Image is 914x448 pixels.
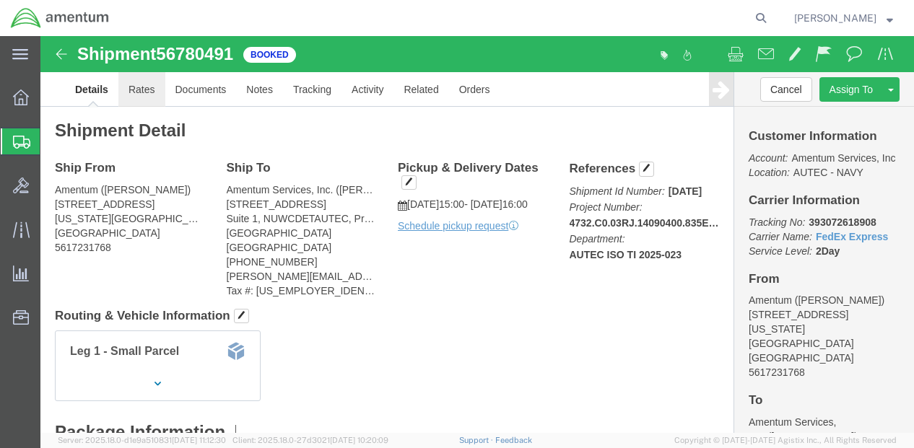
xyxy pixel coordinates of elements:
iframe: FS Legacy Container [40,36,914,433]
button: [PERSON_NAME] [793,9,894,27]
span: [DATE] 11:12:30 [172,436,226,444]
span: [DATE] 10:20:09 [330,436,388,444]
span: Server: 2025.18.0-d1e9a510831 [58,436,226,444]
a: Support [459,436,495,444]
span: Ronald Ritz [794,10,876,26]
img: logo [10,7,110,29]
span: Copyright © [DATE]-[DATE] Agistix Inc., All Rights Reserved [674,434,897,447]
span: Client: 2025.18.0-27d3021 [232,436,388,444]
a: Feedback [495,436,532,444]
